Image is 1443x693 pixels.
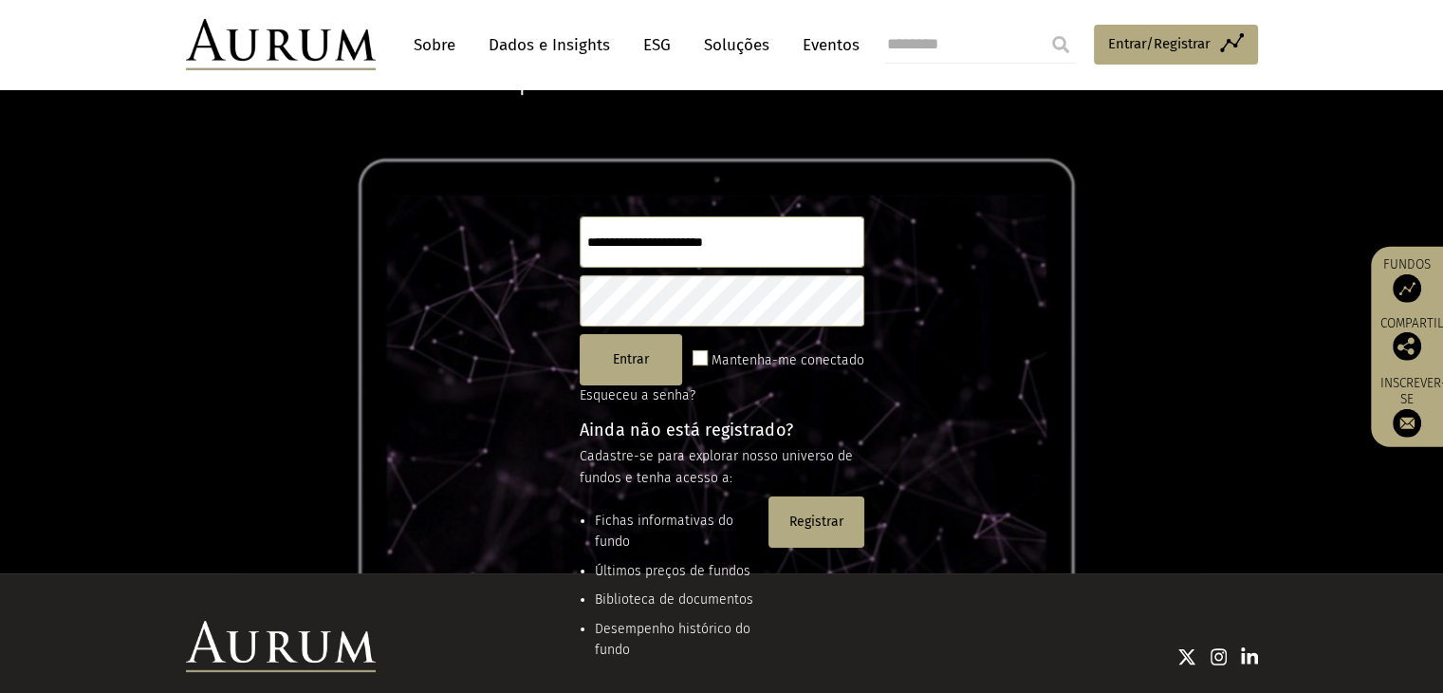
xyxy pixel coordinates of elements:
[186,19,376,70] img: Aurum
[793,28,860,63] a: Eventos
[595,591,753,608] font: Biblioteca de documentos
[580,420,794,440] font: Ainda não está registrado?
[1383,256,1431,272] font: Fundos
[634,28,680,63] a: ESG
[1042,26,1080,64] input: Submit
[643,35,671,55] font: ESG
[1393,408,1421,437] img: Inscreva-se na nossa newsletter
[1094,25,1258,65] a: Entrar/Registrar
[595,563,750,579] font: Últimos preços de fundos
[768,496,863,548] button: Registrar
[613,351,649,367] font: Entrar
[803,35,860,55] font: Eventos
[479,28,620,63] a: Dados e Insights
[1241,647,1258,666] img: Ícone do Linkedin
[1393,332,1421,361] img: Compartilhe esta publicação
[595,513,733,550] font: Fichas informativas do fundo
[580,387,695,403] a: Esqueceu a senha?
[1380,256,1434,303] a: Fundos
[404,28,465,63] a: Sobre
[1108,35,1211,52] font: Entrar/Registrar
[186,621,376,672] img: Logotipo da Aurum
[580,448,853,485] font: Cadastre-se para explorar nosso universo de fundos e tenha acesso a:
[694,28,779,63] a: Soluções
[789,514,843,530] font: Registrar
[489,35,610,55] font: Dados e Insights
[704,35,769,55] font: Soluções
[1177,647,1196,666] img: Ícone do Twitter
[1393,274,1421,303] img: Fundos de acesso
[580,334,682,385] button: Entrar
[712,352,864,368] font: Mantenha-me conectado
[414,35,455,55] font: Sobre
[1211,647,1228,666] img: Ícone do Instagram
